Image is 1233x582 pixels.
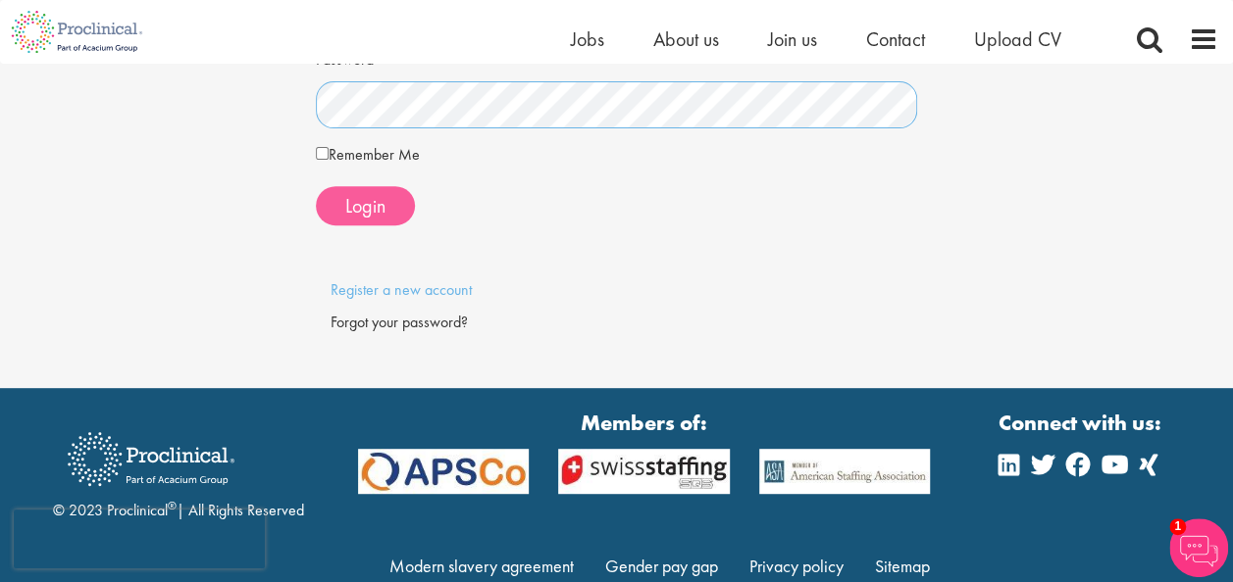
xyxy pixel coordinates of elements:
[345,193,385,218] span: Login
[749,555,844,577] a: Privacy policy
[53,417,304,522] div: © 2023 Proclinical | All Rights Reserved
[768,26,817,52] a: Join us
[866,26,925,52] a: Contact
[168,498,177,513] sup: ®
[53,418,249,500] img: Proclinical Recruitment
[1169,518,1228,577] img: Chatbot
[653,26,719,52] a: About us
[316,186,415,225] button: Login
[543,449,744,494] img: APSCo
[358,408,931,438] strong: Members of:
[316,143,420,167] label: Remember Me
[745,449,945,494] img: APSCo
[605,555,718,577] a: Gender pay gap
[874,555,929,577] a: Sitemap
[316,147,329,160] input: Remember Me
[999,408,1165,438] strong: Connect with us:
[1169,518,1186,535] span: 1
[14,509,265,568] iframe: reCAPTCHA
[974,26,1061,52] a: Upload CV
[389,555,574,577] a: Modern slavery agreement
[343,449,543,494] img: APSCo
[331,312,903,334] div: Forgot your password?
[331,279,472,300] a: Register a new account
[571,26,604,52] a: Jobs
